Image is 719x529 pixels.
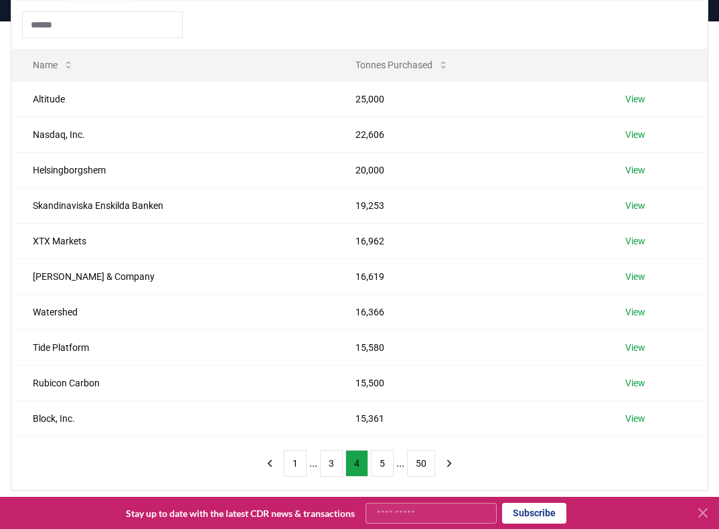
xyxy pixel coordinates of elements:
a: View [625,341,645,354]
td: 16,962 [334,223,604,258]
td: Nasdaq, Inc. [11,117,334,152]
button: Tonnes Purchased [345,52,459,78]
td: Skandinaviska Enskilda Banken [11,187,334,223]
td: 22,606 [334,117,604,152]
a: View [625,128,645,141]
td: 16,619 [334,258,604,294]
a: View [625,412,645,425]
td: 25,000 [334,81,604,117]
td: 19,253 [334,187,604,223]
td: 15,361 [334,400,604,436]
td: Altitude [11,81,334,117]
button: 1 [284,450,307,477]
td: 15,580 [334,329,604,365]
a: View [625,199,645,212]
button: next page [438,450,461,477]
td: Helsingborgshem [11,152,334,187]
button: 50 [407,450,435,477]
a: View [625,92,645,106]
td: 15,500 [334,365,604,400]
td: Tide Platform [11,329,334,365]
a: View [625,270,645,283]
button: 4 [345,450,368,477]
button: 5 [371,450,394,477]
a: View [625,376,645,390]
td: Rubicon Carbon [11,365,334,400]
a: View [625,163,645,177]
a: View [625,305,645,319]
li: ... [396,455,404,471]
button: 3 [320,450,343,477]
li: ... [309,455,317,471]
td: XTX Markets [11,223,334,258]
a: View [625,234,645,248]
td: Block, Inc. [11,400,334,436]
button: previous page [258,450,281,477]
td: 20,000 [334,152,604,187]
td: [PERSON_NAME] & Company [11,258,334,294]
button: Name [22,52,84,78]
td: Watershed [11,294,334,329]
td: 16,366 [334,294,604,329]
